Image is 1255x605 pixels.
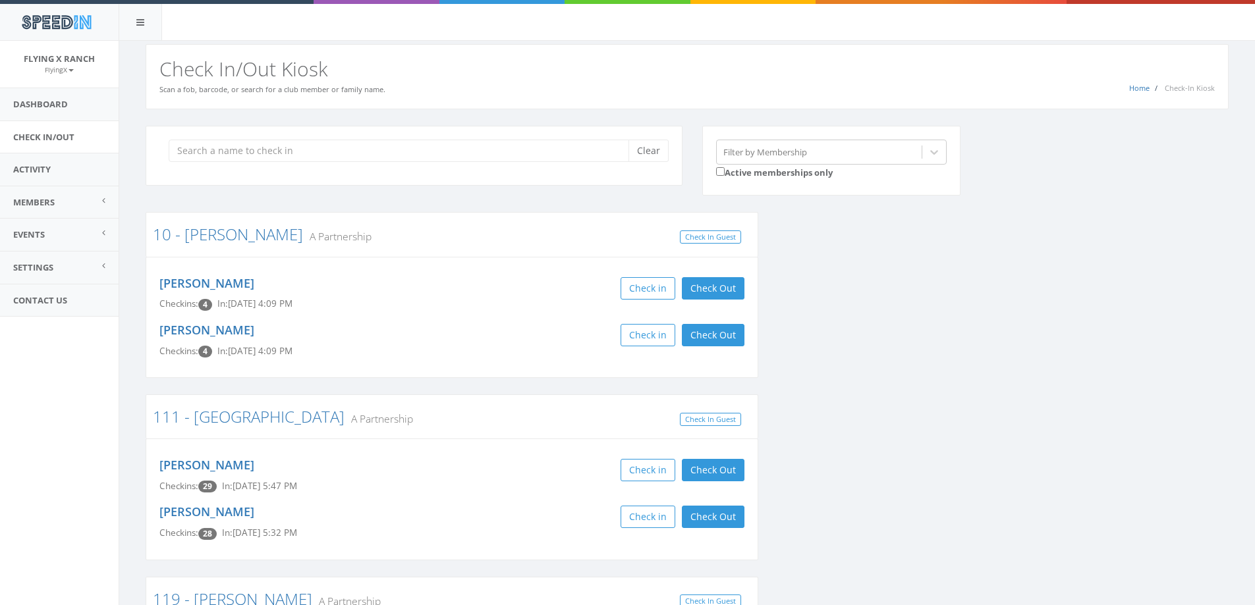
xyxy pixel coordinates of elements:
[45,63,74,75] a: FlyingX
[159,457,254,473] a: [PERSON_NAME]
[217,298,293,309] span: In: [DATE] 4:09 PM
[628,140,669,162] button: Clear
[217,345,293,357] span: In: [DATE] 4:09 PM
[159,480,198,492] span: Checkins:
[198,481,217,492] span: Checkin count
[198,299,212,311] span: Checkin count
[24,53,95,65] span: Flying X Ranch
[680,230,741,244] a: Check In Guest
[159,322,254,338] a: [PERSON_NAME]
[723,145,807,158] div: Filter by Membership
[682,506,744,528] button: Check Out
[13,294,67,306] span: Contact Us
[198,346,212,357] span: Checkin count
[13,228,45,240] span: Events
[45,65,74,74] small: FlyingX
[716,165,833,179] label: Active memberships only
[345,411,413,426] small: A Partnership
[159,345,198,357] span: Checkins:
[621,277,675,300] button: Check in
[153,223,303,245] a: 10 - [PERSON_NAME]
[159,275,254,291] a: [PERSON_NAME]
[303,229,372,244] small: A Partnership
[682,277,744,300] button: Check Out
[621,459,675,481] button: Check in
[222,480,297,492] span: In: [DATE] 5:47 PM
[222,527,297,539] span: In: [DATE] 5:32 PM
[198,528,217,540] span: Checkin count
[621,506,675,528] button: Check in
[169,140,638,162] input: Search a name to check in
[159,84,385,94] small: Scan a fob, barcode, or search for a club member or family name.
[153,406,345,427] a: 111 - [GEOGRAPHIC_DATA]
[159,298,198,309] span: Checkins:
[1165,83,1215,93] span: Check-In Kiosk
[13,261,53,273] span: Settings
[621,324,675,346] button: Check in
[13,196,55,208] span: Members
[716,167,725,176] input: Active memberships only
[15,10,98,34] img: speedin_logo.png
[159,527,198,539] span: Checkins:
[680,413,741,427] a: Check In Guest
[682,459,744,481] button: Check Out
[1129,83,1150,93] a: Home
[682,324,744,346] button: Check Out
[159,58,1215,80] h2: Check In/Out Kiosk
[159,504,254,519] a: [PERSON_NAME]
